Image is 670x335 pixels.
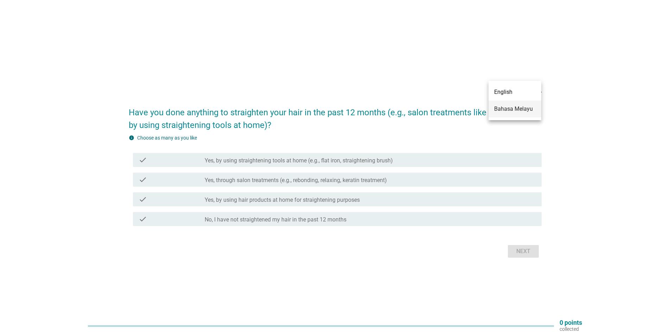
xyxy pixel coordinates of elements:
[139,175,147,184] i: check
[205,216,346,223] label: No, I have not straightened my hair in the past 12 months
[129,135,134,141] i: info
[494,88,536,96] div: English
[494,105,536,113] div: Bahasa Melayu
[139,195,147,204] i: check
[205,177,387,184] label: Yes, through salon treatments (e.g., rebonding, relaxing, keratin treatment)
[129,99,542,131] h2: Have you done anything to straighten your hair in the past 12 months (e.g., salon treatments like...
[139,156,147,164] i: check
[205,157,393,164] label: Yes, by using straightening tools at home (e.g., flat iron, straightening brush)
[560,320,582,326] p: 0 points
[205,197,360,204] label: Yes, by using hair products at home for straightening purposes
[560,326,582,332] p: collected
[533,82,542,91] i: arrow_drop_down
[139,215,147,223] i: check
[137,135,197,141] label: Choose as many as you like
